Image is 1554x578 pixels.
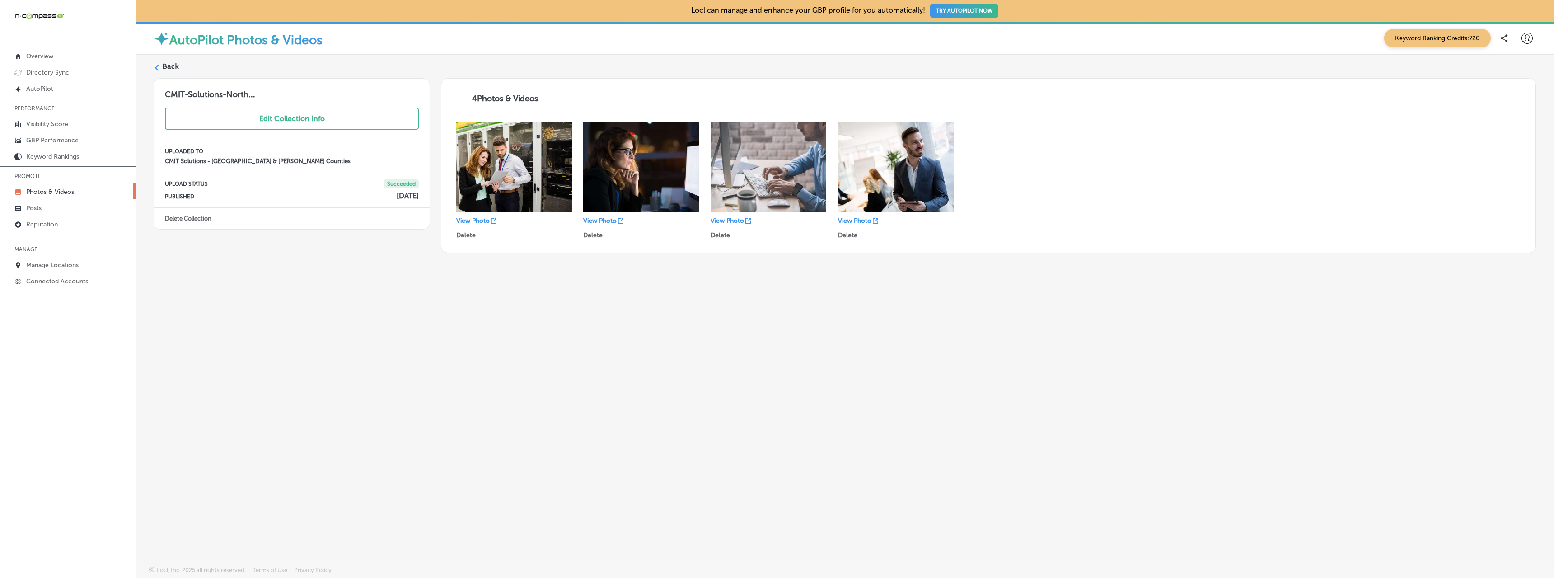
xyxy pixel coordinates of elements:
label: Back [162,61,179,71]
p: Connected Accounts [26,277,88,285]
span: Keyword Ranking Credits: 720 [1384,29,1491,47]
p: Delete [583,231,603,239]
a: View Photo [838,217,878,225]
img: Collection thumbnail [838,122,954,212]
p: PUBLISHED [165,193,194,200]
a: View Photo [583,217,623,225]
img: autopilot-icon [154,31,169,47]
p: UPLOADED TO [165,148,419,155]
p: Photos & Videos [26,188,74,196]
p: Manage Locations [26,261,79,269]
p: Keyword Rankings [26,153,79,160]
p: View Photo [838,217,871,225]
p: View Photo [583,217,617,225]
label: AutoPilot Photos & Videos [169,33,323,47]
p: Overview [26,52,53,60]
img: Collection thumbnail [456,122,572,212]
span: 4 Photos & Videos [472,94,538,103]
img: Collection thumbnail [711,122,826,212]
a: View Photo [711,217,751,225]
button: Edit Collection Info [165,108,419,130]
p: View Photo [456,217,490,225]
p: Locl, Inc. 2025 all rights reserved. [157,567,246,573]
button: TRY AUTOPILOT NOW [930,4,998,18]
p: Reputation [26,221,58,228]
p: Posts [26,204,42,212]
a: Delete Collection [165,215,211,222]
img: 660ab0bf-5cc7-4cb8-ba1c-48b5ae0f18e60NCTV_CLogo_TV_Black_-500x88.png [14,12,64,20]
p: GBP Performance [26,136,79,144]
a: Privacy Policy [294,567,332,578]
h4: CMIT Solutions - [GEOGRAPHIC_DATA] & [PERSON_NAME] Counties [165,158,419,164]
p: Visibility Score [26,120,68,128]
span: Succeeded [384,179,419,188]
p: AutoPilot [26,85,53,93]
h3: CMIT-Solutions-North... [154,79,430,99]
a: View Photo [456,217,496,225]
a: Terms of Use [253,567,287,578]
p: Delete [711,231,730,239]
p: Directory Sync [26,69,69,76]
h4: [DATE] [397,192,419,200]
p: Delete [838,231,857,239]
p: View Photo [711,217,744,225]
p: Delete [456,231,476,239]
p: UPLOAD STATUS [165,181,208,187]
img: Collection thumbnail [583,122,699,212]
